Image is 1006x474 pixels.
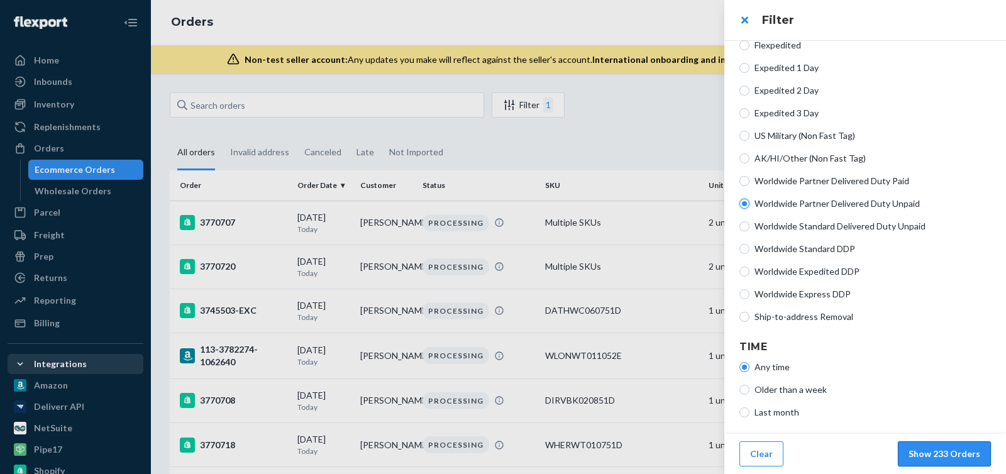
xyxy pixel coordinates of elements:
[739,108,749,118] input: Expedited 3 Day
[739,85,749,96] input: Expedited 2 Day
[739,176,749,186] input: Worldwide Partner Delivered Duty Paid
[754,383,991,396] span: Older than a week
[30,9,55,20] span: Chat
[739,40,749,50] input: Flexpedited
[754,406,991,419] span: Last month
[739,362,749,372] input: Any time
[754,311,991,323] span: Ship-to-address Removal
[739,441,783,466] button: Clear
[754,361,991,373] span: Any time
[754,84,991,97] span: Expedited 2 Day
[754,288,991,300] span: Worldwide Express DDP
[754,243,991,255] span: Worldwide Standard DDP
[739,153,749,163] input: AK/HI/Other (Non Fast Tag)
[739,199,749,209] input: Worldwide Partner Delivered Duty Unpaid
[739,385,749,395] input: Older than a week
[754,152,991,165] span: AK/HI/Other (Non Fast Tag)
[754,175,991,187] span: Worldwide Partner Delivered Duty Paid
[739,221,749,231] input: Worldwide Standard Delivered Duty Unpaid
[739,131,749,141] input: US Military (Non Fast Tag)
[739,244,749,254] input: Worldwide Standard DDP
[754,130,991,142] span: US Military (Non Fast Tag)
[739,289,749,299] input: Worldwide Express DDP
[739,407,749,417] input: Last month
[739,339,991,355] h4: Time
[754,107,991,119] span: Expedited 3 Day
[739,312,749,322] input: Ship-to-address Removal
[754,39,991,52] span: Flexpedited
[739,63,749,73] input: Expedited 1 Day
[762,12,991,28] h3: Filter
[732,8,757,33] button: close
[754,197,991,210] span: Worldwide Partner Delivered Duty Unpaid
[754,265,991,278] span: Worldwide Expedited DDP
[898,441,991,466] button: Show 233 Orders
[754,220,991,233] span: Worldwide Standard Delivered Duty Unpaid
[754,62,991,74] span: Expedited 1 Day
[739,267,749,277] input: Worldwide Expedited DDP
